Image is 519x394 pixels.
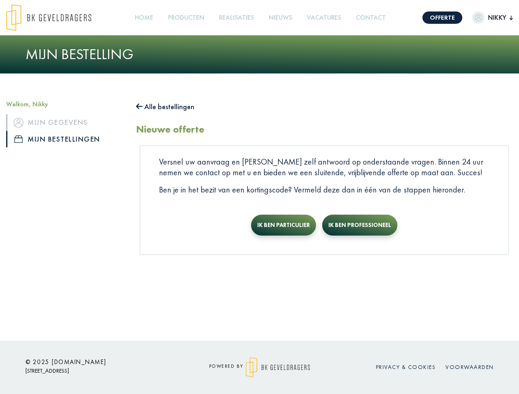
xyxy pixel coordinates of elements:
p: Ben je in het bezit van een kortingscode? Vermeld deze dan in één van de stappen hieronder. [159,184,489,195]
a: Home [131,9,157,27]
p: Versnel uw aanvraag en [PERSON_NAME] zelf antwoord op onderstaande vragen. Binnen 24 uur nemen we... [159,156,489,178]
a: iconMijn bestellingen [6,131,124,147]
button: Alle bestellingen [136,100,194,113]
img: icon [14,118,23,128]
button: Ik ben particulier [251,215,316,236]
a: Realisaties [216,9,257,27]
a: Producten [165,9,208,27]
h2: Nieuwe offerte [136,124,204,135]
a: Contact [353,9,389,27]
img: icon [14,135,23,143]
a: Nieuws [265,9,295,27]
h6: © 2025 [DOMAIN_NAME] [25,358,173,366]
a: Privacy & cookies [376,363,436,371]
div: powered by [186,357,334,378]
img: dummypic.png [472,11,484,24]
img: logo [246,357,310,378]
span: Nikky [484,13,510,23]
button: Ik ben professioneel [322,215,397,236]
h1: Mijn bestelling [25,46,494,63]
a: Vacatures [304,9,344,27]
button: Nikky [472,11,513,24]
a: iconMijn gegevens [6,114,124,131]
p: [STREET_ADDRESS] [25,366,173,376]
h5: Welkom, Nikky [6,100,124,108]
img: logo [6,4,91,31]
a: Voorwaarden [445,363,494,371]
a: Offerte [422,11,462,24]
